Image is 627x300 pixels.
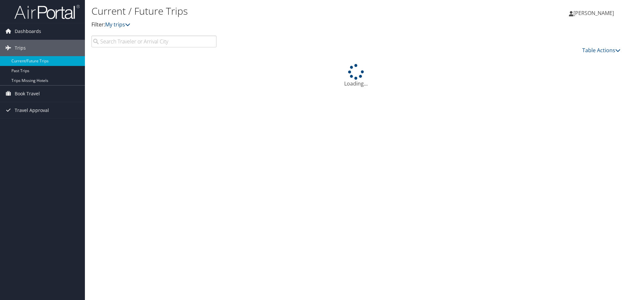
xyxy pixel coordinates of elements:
span: [PERSON_NAME] [573,9,614,17]
a: My trips [105,21,130,28]
span: Trips [15,40,26,56]
img: airportal-logo.png [14,4,80,20]
a: [PERSON_NAME] [569,3,620,23]
span: Book Travel [15,86,40,102]
h1: Current / Future Trips [91,4,444,18]
span: Travel Approval [15,102,49,118]
p: Filter: [91,21,444,29]
div: Loading... [91,64,620,87]
span: Dashboards [15,23,41,39]
input: Search Traveler or Arrival City [91,36,217,47]
a: Table Actions [582,47,620,54]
